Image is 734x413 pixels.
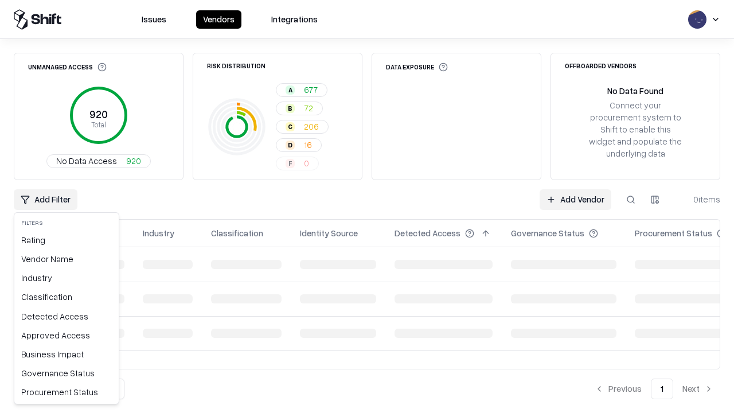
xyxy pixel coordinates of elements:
div: Filters [17,215,116,231]
div: Rating [17,231,116,250]
div: Vendor Name [17,250,116,268]
div: Add Filter [14,212,119,404]
div: Governance Status [17,364,116,383]
div: Industry [17,268,116,287]
div: Detected Access [17,307,116,326]
div: Approved Access [17,326,116,345]
div: Business Impact [17,345,116,364]
div: Procurement Status [17,383,116,402]
div: Classification [17,287,116,306]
